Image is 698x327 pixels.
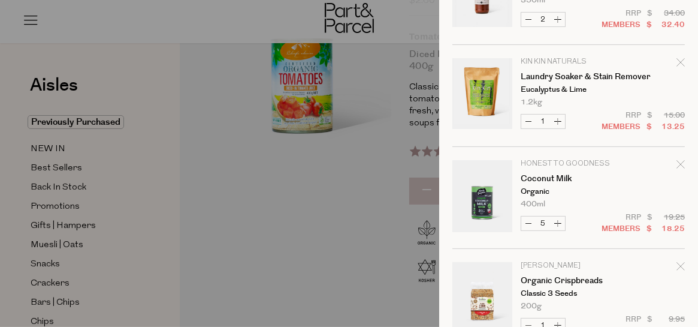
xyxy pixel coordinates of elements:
[676,260,685,277] div: Remove Organic Crispbreads
[521,58,614,65] p: Kin Kin Naturals
[676,158,685,175] div: Remove Coconut Milk
[521,262,614,269] p: [PERSON_NAME]
[521,200,545,208] span: 400ml
[521,160,614,167] p: Honest to Goodness
[521,277,614,285] a: Organic Crispbreads
[676,56,685,73] div: Remove Laundry Soaker & Stain Remover
[521,86,614,94] p: Eucalyptus & Lime
[536,217,551,230] input: QTY Coconut Milk
[521,188,614,196] p: Organic
[521,302,542,310] span: 200g
[536,115,551,128] input: QTY Laundry Soaker & Stain Remover
[521,290,614,298] p: Classic 3 Seeds
[521,175,614,183] a: Coconut Milk
[521,73,614,81] a: Laundry Soaker & Stain Remover
[521,98,542,106] span: 1.2kg
[536,13,551,26] input: QTY Tomato Ketchup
